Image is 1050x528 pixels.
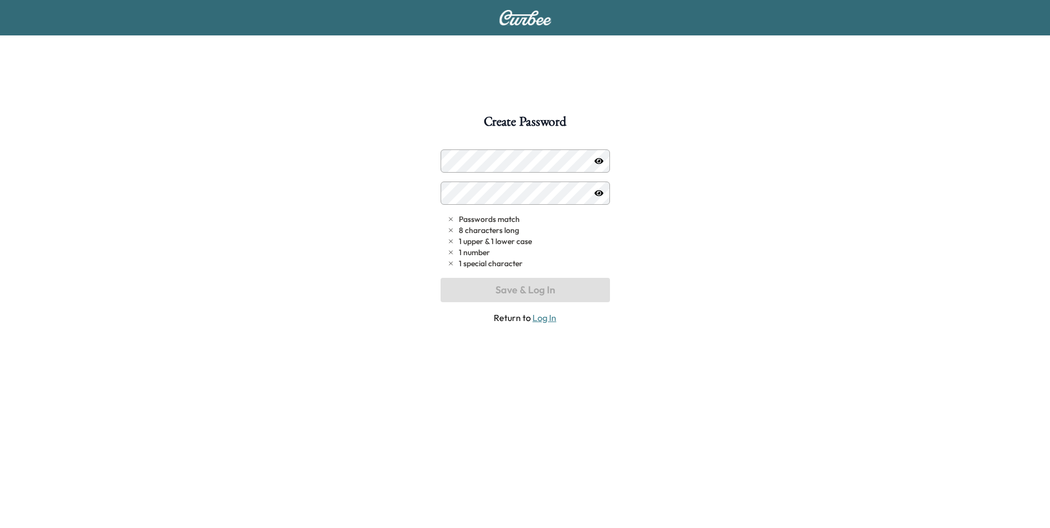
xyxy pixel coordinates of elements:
span: Return to [441,311,610,324]
span: 8 characters long [459,225,519,236]
span: 1 upper & 1 lower case [459,236,532,247]
span: Passwords match [459,214,520,225]
a: Log In [532,312,556,323]
span: 1 special character [459,258,523,269]
span: 1 number [459,247,490,258]
h1: Create Password [484,115,566,134]
img: Curbee Logo [499,10,552,25]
